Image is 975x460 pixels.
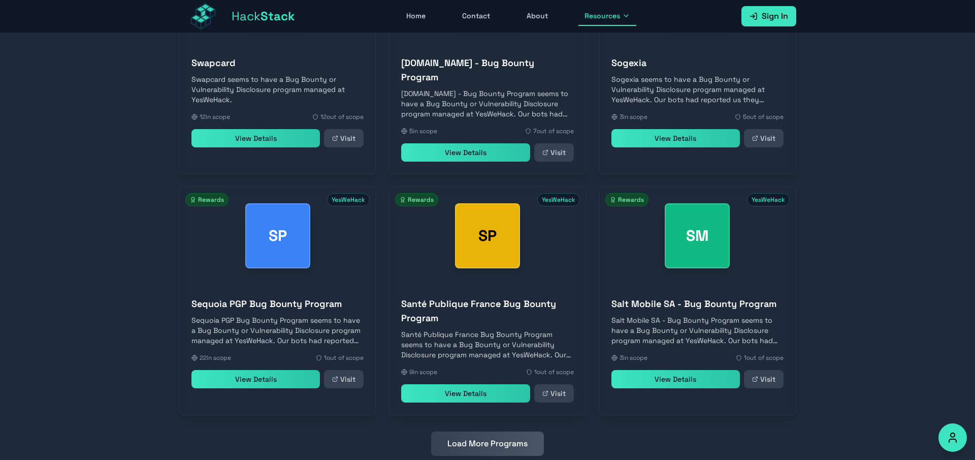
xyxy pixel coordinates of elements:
[431,432,544,456] button: Load More Programs
[191,129,320,147] a: View Details
[401,329,573,360] p: Santé Publique France Bug Bounty Program seems to have a Bug Bounty or Vulnerability Disclosure p...
[401,143,530,162] a: View Details
[578,7,636,26] button: Resources
[395,193,438,206] span: Rewards
[744,370,784,388] a: Visit
[534,143,574,162] a: Visit
[611,56,784,70] h3: Sogexia
[185,193,229,206] span: Rewards
[534,368,574,376] span: 1 out of scope
[744,354,784,362] span: 1 out of scope
[401,88,573,119] p: [DOMAIN_NAME] - Bug Bounty Program seems to have a Bug Bounty or Vulnerability Disclosure program...
[245,203,310,268] div: Sequoia PGP Bug Bounty Program
[456,7,496,26] a: Contact
[401,297,573,325] h3: Santé Publique France Bug Bounty Program
[400,7,432,26] a: Home
[232,8,295,24] span: Hack
[200,113,230,121] span: 12 in scope
[938,423,967,452] button: Accessibility Options
[741,6,796,26] a: Sign In
[534,384,574,403] a: Visit
[611,74,784,105] p: Sogexia seems to have a Bug Bounty or Vulnerability Disclosure program managed at YesWeHack. Our ...
[191,315,364,346] p: Sequoia PGP Bug Bounty Program seems to have a Bug Bounty or Vulnerability Disclosure program man...
[191,370,320,388] a: View Details
[191,56,364,70] h3: Swapcard
[409,368,437,376] span: 9 in scope
[744,129,784,147] a: Visit
[455,203,520,268] div: Santé Publique France Bug Bounty Program
[200,354,231,362] span: 22 in scope
[320,113,364,121] span: 12 out of scope
[620,354,647,362] span: 3 in scope
[743,113,784,121] span: 5 out of scope
[327,193,370,206] span: YesWeHack
[611,370,740,388] a: View Details
[401,384,530,403] a: View Details
[611,297,784,311] h3: Salt Mobile SA - Bug Bounty Program
[762,10,788,22] span: Sign In
[261,8,295,24] span: Stack
[611,129,740,147] a: View Details
[409,127,437,135] span: 5 in scope
[191,74,364,105] p: Swapcard seems to have a Bug Bounty or Vulnerability Disclosure program managed at YesWeHack.
[747,193,790,206] span: YesWeHack
[605,193,648,206] span: Rewards
[537,193,580,206] span: YesWeHack
[521,7,554,26] a: About
[324,370,364,388] a: Visit
[401,56,573,84] h3: [DOMAIN_NAME] - Bug Bounty Program
[533,127,574,135] span: 7 out of scope
[324,354,364,362] span: 1 out of scope
[611,315,784,346] p: Salt Mobile SA - Bug Bounty Program seems to have a Bug Bounty or Vulnerability Disclosure progra...
[620,113,647,121] span: 3 in scope
[584,11,620,21] span: Resources
[191,297,364,311] h3: Sequoia PGP Bug Bounty Program
[665,203,730,268] div: Salt Mobile SA - Bug Bounty Program
[324,129,364,147] a: Visit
